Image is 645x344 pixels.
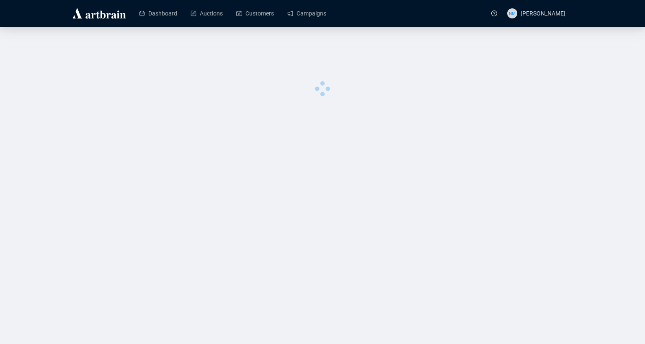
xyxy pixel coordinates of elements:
a: Customers [236,3,274,24]
span: [PERSON_NAME] [521,10,565,17]
a: Dashboard [139,3,177,24]
span: question-circle [491,10,497,16]
a: Auctions [191,3,223,24]
span: NM [509,10,516,16]
img: logo [71,7,127,20]
a: Campaigns [287,3,326,24]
